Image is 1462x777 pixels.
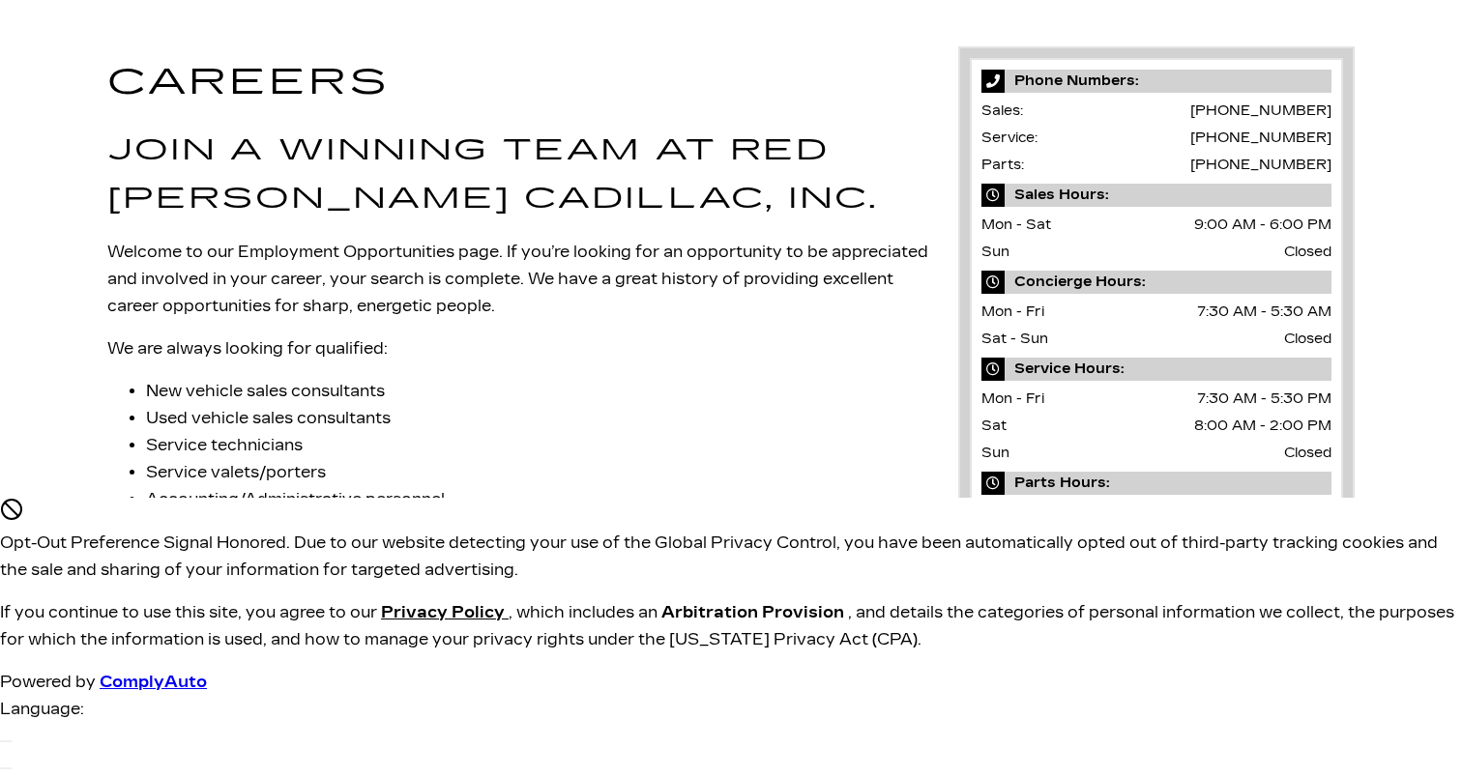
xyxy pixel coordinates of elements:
[100,673,207,691] a: ComplyAuto
[981,244,1009,260] span: Sun
[981,390,1044,407] span: Mon - Fri
[1284,326,1331,353] span: Closed
[981,271,1331,294] span: Concierge Hours:
[981,331,1048,347] span: Sat - Sun
[981,303,1044,320] span: Mon - Fri
[981,472,1331,495] span: Parts Hours:
[1190,157,1331,173] a: [PHONE_NUMBER]
[661,603,844,621] strong: Arbitration Provision
[107,239,929,320] p: Welcome to our Employment Opportunities page. If you’re looking for an opportunity to be apprecia...
[981,216,1051,233] span: Mon - Sat
[981,184,1331,207] span: Sales Hours:
[981,157,1024,173] span: Parts:
[981,445,1009,461] span: Sun
[146,432,929,459] li: Service technicians
[1190,129,1331,146] a: [PHONE_NUMBER]
[1284,239,1331,266] span: Closed
[981,417,1007,434] span: Sat
[1284,440,1331,467] span: Closed
[381,603,505,621] u: Privacy Policy
[1194,212,1331,239] span: 9:00 AM - 6:00 PM
[146,405,929,432] li: Used vehicle sales consultants
[107,127,929,222] h2: Join a Winning Team at Red [PERSON_NAME] Cadillac, Inc.
[981,358,1331,381] span: Service Hours:
[1190,102,1331,119] a: [PHONE_NUMBER]
[381,603,509,621] a: Privacy Policy
[1194,413,1331,440] span: 8:00 AM - 2:00 PM
[981,129,1038,146] span: Service:
[146,486,929,513] li: Accounting/Administrative personnel
[146,378,929,405] li: New vehicle sales consultants
[1197,299,1331,326] span: 7:30 AM - 5:30 AM
[1197,386,1331,413] span: 7:30 AM - 5:30 PM
[981,70,1331,93] span: Phone Numbers:
[146,459,929,486] li: Service valets/porters
[107,54,929,111] h1: Careers
[107,335,929,362] p: We are always looking for qualified:
[981,102,1023,119] span: Sales:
